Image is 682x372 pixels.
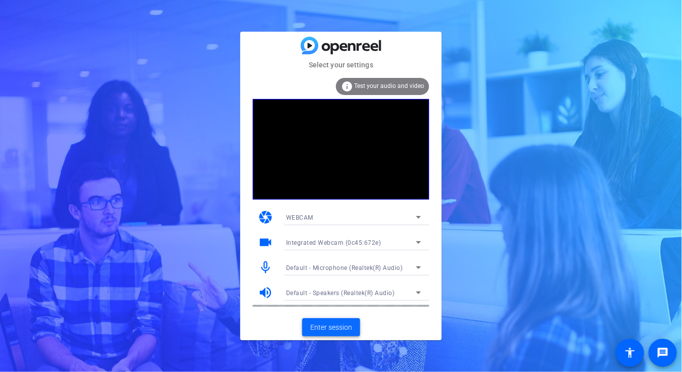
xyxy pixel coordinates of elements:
[286,264,403,271] span: Default - Microphone (Realtek(R) Audio)
[258,235,273,250] mat-icon: videocam
[258,260,273,275] mat-icon: mic_none
[258,210,273,225] mat-icon: camera
[301,37,381,54] img: blue-gradient.svg
[310,322,352,333] span: Enter session
[286,239,381,246] span: Integrated Webcam (0c45:672e)
[240,59,442,70] mat-card-subtitle: Select your settings
[258,285,273,300] mat-icon: volume_up
[286,290,395,297] span: Default - Speakers (Realtek(R) Audio)
[286,214,313,221] span: WEBCAM
[624,347,636,359] mat-icon: accessibility
[302,318,360,336] button: Enter session
[354,82,424,89] span: Test your audio and video
[341,80,353,92] mat-icon: info
[657,347,669,359] mat-icon: message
